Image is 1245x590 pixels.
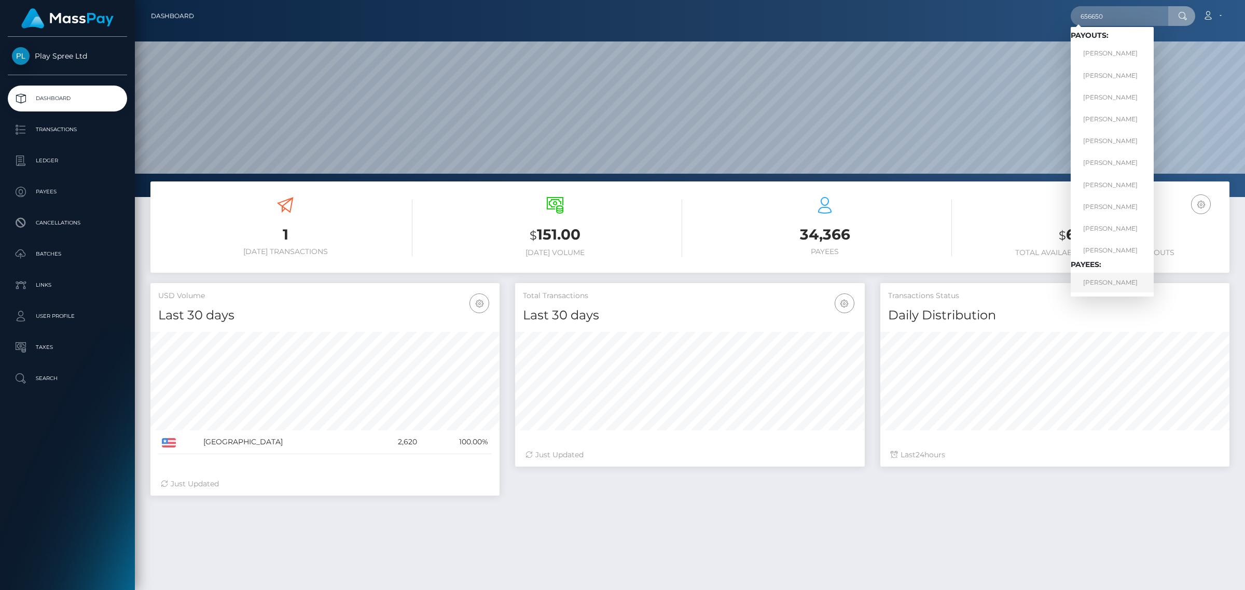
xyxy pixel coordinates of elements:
a: [PERSON_NAME] [1071,241,1154,260]
h5: USD Volume [158,291,492,301]
p: Links [12,277,123,293]
p: Dashboard [12,91,123,106]
h5: Transactions Status [888,291,1222,301]
p: Ledger [12,153,123,168]
a: [PERSON_NAME] [1071,109,1154,129]
h4: Daily Distribution [888,306,1222,325]
p: User Profile [12,308,123,324]
img: US.png [162,438,176,447]
a: [PERSON_NAME] [1071,273,1154,292]
img: Play Spree Ltd [12,47,30,65]
h4: Last 30 days [523,306,856,325]
h6: [DATE] Transactions [158,247,412,256]
h6: [DATE] Volume [428,248,682,257]
a: [PERSON_NAME] [1071,175,1154,194]
a: Links [8,272,127,298]
h3: 1 [158,224,412,245]
p: Taxes [12,340,123,355]
small: $ [1059,228,1066,243]
a: [PERSON_NAME] [1071,66,1154,85]
a: Taxes [8,334,127,360]
img: MassPay Logo [21,8,114,29]
p: Transactions [12,122,123,137]
a: Cancellations [8,210,127,236]
h3: 34,366 [698,224,952,245]
a: [PERSON_NAME] [1071,197,1154,216]
h6: Payees: [1071,260,1154,269]
p: Payees [12,184,123,200]
span: 24 [916,450,924,459]
a: Payees [8,179,127,205]
a: [PERSON_NAME] [1071,88,1154,107]
span: Play Spree Ltd [8,51,127,61]
div: Last hours [891,449,1219,460]
a: Search [8,366,127,391]
td: 2,620 [369,430,421,454]
a: [PERSON_NAME] [1071,132,1154,151]
div: Just Updated [161,479,489,489]
p: Batches [12,246,123,262]
td: [GEOGRAPHIC_DATA] [200,430,369,454]
h3: 151.00 [428,224,682,246]
input: Search... [1071,6,1168,26]
div: Just Updated [525,449,854,460]
td: 100.00% [421,430,492,454]
a: [PERSON_NAME] [1071,44,1154,63]
a: Dashboard [8,86,127,111]
a: [PERSON_NAME] [1071,219,1154,238]
p: Cancellations [12,215,123,231]
a: Ledger [8,148,127,174]
h6: Total Available Balance for Payouts [967,248,1222,257]
p: Search [12,371,123,386]
h4: Last 30 days [158,306,492,325]
h6: Payees [698,247,952,256]
h6: Payouts: [1071,31,1154,40]
a: Batches [8,241,127,267]
a: Dashboard [151,5,194,27]
a: Transactions [8,117,127,143]
a: User Profile [8,303,127,329]
a: [PERSON_NAME] [1071,153,1154,173]
h5: Total Transactions [523,291,856,301]
h3: 66,198.12 [967,224,1222,246]
small: $ [530,228,537,243]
